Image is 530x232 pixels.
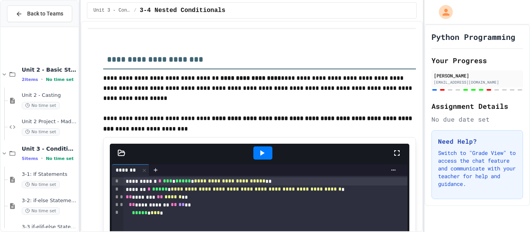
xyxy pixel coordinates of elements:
[41,76,43,82] span: •
[22,207,60,215] span: No time set
[497,201,522,224] iframe: chat widget
[22,77,38,82] span: 2 items
[431,101,523,112] h2: Assignment Details
[22,102,60,109] span: No time set
[466,167,522,200] iframe: chat widget
[22,92,77,99] span: Unit 2 - Casting
[434,79,521,85] div: [EMAIL_ADDRESS][DOMAIN_NAME]
[22,128,60,136] span: No time set
[22,224,77,230] span: 3-3 if-elif-else Statements
[431,115,523,124] div: No due date set
[46,77,74,82] span: No time set
[134,7,137,14] span: /
[22,66,77,73] span: Unit 2 - Basic Structures
[22,171,77,178] span: 3-1: If Statements
[438,149,516,188] p: Switch to "Grade View" to access the chat feature and communicate with your teacher for help and ...
[46,156,74,161] span: No time set
[434,72,521,79] div: [PERSON_NAME]
[431,3,455,21] div: My Account
[22,145,77,152] span: Unit 3 - Conditionals
[431,31,515,42] h1: Python Programming
[7,5,72,22] button: Back to Teams
[22,119,77,125] span: Unit 2 Project - Mad Lib
[27,10,63,18] span: Back to Teams
[94,7,131,14] span: Unit 3 - Conditionals
[41,155,43,162] span: •
[22,198,77,204] span: 3-2: if-else Statements
[22,156,38,161] span: 5 items
[140,6,225,15] span: 3-4 Nested Conditionals
[22,181,60,188] span: No time set
[431,55,523,66] h2: Your Progress
[438,137,516,146] h3: Need Help?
